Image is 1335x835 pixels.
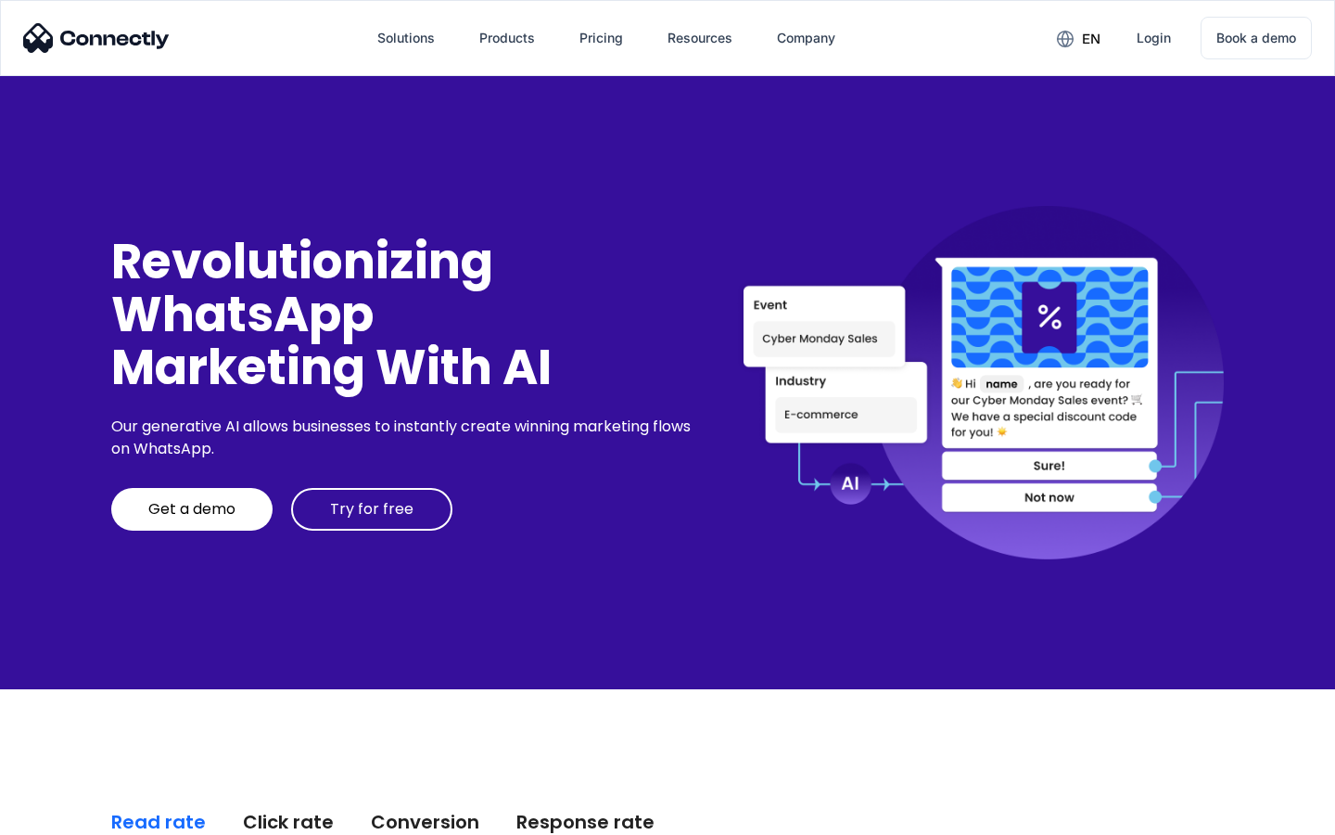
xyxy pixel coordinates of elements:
a: Get a demo [111,488,273,531]
div: Revolutionizing WhatsApp Marketing With AI [111,235,697,394]
div: Login [1137,25,1171,51]
div: Read rate [111,809,206,835]
div: Resources [667,25,732,51]
div: Get a demo [148,500,235,519]
div: Products [479,25,535,51]
div: Our generative AI allows businesses to instantly create winning marketing flows on WhatsApp. [111,416,697,460]
div: Solutions [377,25,435,51]
div: Pricing [579,25,623,51]
div: Conversion [371,809,479,835]
div: Try for free [330,500,413,519]
a: Pricing [565,16,638,60]
a: Login [1122,16,1186,60]
img: Connectly Logo [23,23,170,53]
div: Company [777,25,835,51]
div: Click rate [243,809,334,835]
div: Response rate [516,809,655,835]
a: Book a demo [1201,17,1312,59]
a: Try for free [291,488,452,531]
div: en [1082,26,1100,52]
